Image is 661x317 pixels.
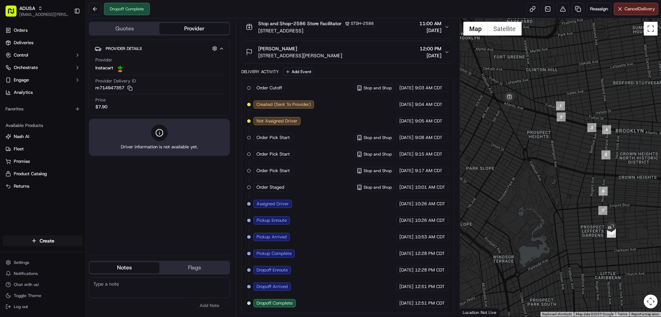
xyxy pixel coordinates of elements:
[7,101,12,106] div: 📗
[23,66,113,73] div: Start new chat
[598,206,607,215] div: 7
[399,85,413,91] span: [DATE]
[3,120,83,131] div: Available Products
[256,184,284,190] span: Order Staged
[256,101,311,108] span: Created (Sent To Provider)
[3,168,83,179] button: Product Catalog
[256,250,292,257] span: Pickup Complete
[7,28,125,39] p: Welcome 👋
[399,217,413,224] span: [DATE]
[258,20,342,27] span: Stop and Shop-2586 Store Facilitator
[14,40,33,46] span: Deliveries
[415,217,445,224] span: 10:26 AM CDT
[4,97,55,110] a: 📗Knowledge Base
[69,117,83,122] span: Pylon
[95,43,224,54] button: Provider Details
[3,103,83,115] div: Favorites
[399,168,413,174] span: [DATE]
[556,101,565,110] div: 1
[90,262,159,273] button: Notes
[399,118,413,124] span: [DATE]
[159,23,229,34] button: Provider
[3,3,71,19] button: ADUSA[EMAIL_ADDRESS][PERSON_NAME][DOMAIN_NAME]
[3,75,83,86] button: Engage
[399,234,413,240] span: [DATE]
[256,135,290,141] span: Order Pick Start
[19,5,35,12] button: ADUSA
[256,267,288,273] span: Dropoff Enroute
[644,22,658,36] button: Toggle fullscreen view
[7,66,19,78] img: 1736555255976-a54dd68f-1ca7-489b-9aae-adbdc363a1c4
[415,250,445,257] span: 12:28 PM CDT
[6,146,80,152] a: Fleet
[419,20,441,27] span: 11:00 AM
[95,104,107,110] span: $7.90
[399,101,413,108] span: [DATE]
[6,158,80,165] a: Promise
[364,151,392,157] span: Stop and Shop
[117,68,125,76] button: Start new chat
[14,293,41,298] span: Toggle Theme
[415,267,445,273] span: 12:28 PM CDT
[256,85,282,91] span: Order Cutoff
[351,21,374,26] span: STSH-2586
[625,6,655,12] span: Cancel Delivery
[256,168,290,174] span: Order Pick Start
[283,68,314,76] button: Add Event
[14,27,28,33] span: Orders
[49,117,83,122] a: Powered byPylon
[14,89,33,96] span: Analytics
[58,101,64,106] div: 💻
[420,45,441,52] span: 12:00 PM
[415,284,445,290] span: 12:51 PM CDT
[415,118,442,124] span: 9:05 AM CDT
[3,37,83,48] a: Deliveries
[644,295,658,308] button: Map camera controls
[590,6,608,12] span: Reassign
[3,143,83,155] button: Fleet
[364,85,392,91] span: Stop and Shop
[95,78,136,84] span: Provider Delivery ID
[159,262,229,273] button: Flags
[23,73,87,78] div: We're available if you need us!
[364,168,392,174] span: Stop and Shop
[95,97,106,103] span: Price
[3,62,83,73] button: Orchestrate
[399,284,413,290] span: [DATE]
[256,217,287,224] span: Pickup Enroute
[6,171,80,177] a: Product Catalog
[399,151,413,157] span: [DATE]
[3,291,83,300] button: Toggle Theme
[3,302,83,311] button: Log out
[599,187,608,196] div: 6
[242,41,453,63] button: [PERSON_NAME][STREET_ADDRESS][PERSON_NAME]12:00 PM[DATE]
[420,52,441,59] span: [DATE]
[14,52,28,58] span: Control
[14,77,29,83] span: Engage
[14,282,39,287] span: Chat with us!
[419,27,441,34] span: [DATE]
[364,185,392,190] span: Stop and Shop
[6,133,80,140] a: Nash AI
[14,304,28,309] span: Log out
[399,300,413,306] span: [DATE]
[487,22,522,36] button: Show satellite imagery
[14,171,47,177] span: Product Catalog
[3,181,83,192] button: Returns
[14,260,29,265] span: Settings
[415,184,445,190] span: 10:01 AM CDT
[14,158,30,165] span: Promise
[3,131,83,142] button: Nash AI
[3,87,83,98] a: Analytics
[601,150,610,159] div: 5
[95,85,133,91] button: m714947357
[587,123,596,132] div: 3
[415,234,445,240] span: 10:53 AM CDT
[3,235,83,246] button: Create
[557,112,566,121] div: 2
[399,135,413,141] span: [DATE]
[6,183,80,189] a: Returns
[631,312,659,316] a: Report a map error
[258,52,342,59] span: [STREET_ADDRESS][PERSON_NAME]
